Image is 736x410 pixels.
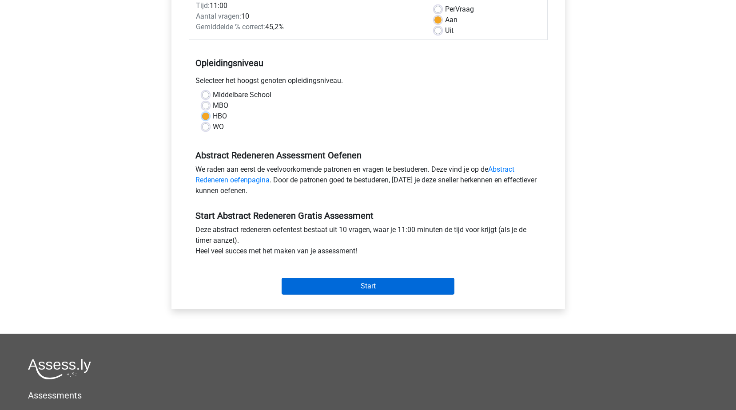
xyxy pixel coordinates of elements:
[189,22,428,32] div: 45,2%
[196,23,265,31] span: Gemiddelde % correct:
[195,150,541,161] h5: Abstract Redeneren Assessment Oefenen
[195,54,541,72] h5: Opleidingsniveau
[445,4,474,15] label: Vraag
[213,111,227,122] label: HBO
[195,210,541,221] h5: Start Abstract Redeneren Gratis Assessment
[28,359,91,379] img: Assessly logo
[196,12,241,20] span: Aantal vragen:
[189,164,548,200] div: We raden aan eerst de veelvoorkomende patronen en vragen te bestuderen. Deze vind je op de . Door...
[189,11,428,22] div: 10
[445,15,458,25] label: Aan
[213,100,228,111] label: MBO
[213,90,271,100] label: Middelbare School
[445,25,454,36] label: Uit
[196,1,210,10] span: Tijd:
[28,390,708,401] h5: Assessments
[189,75,548,90] div: Selecteer het hoogst genoten opleidingsniveau.
[213,122,224,132] label: WO
[189,225,548,260] div: Deze abstract redeneren oefentest bestaat uit 10 vragen, waar je 11:00 minuten de tijd voor krijg...
[189,0,428,11] div: 11:00
[445,5,455,13] span: Per
[282,278,454,295] input: Start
